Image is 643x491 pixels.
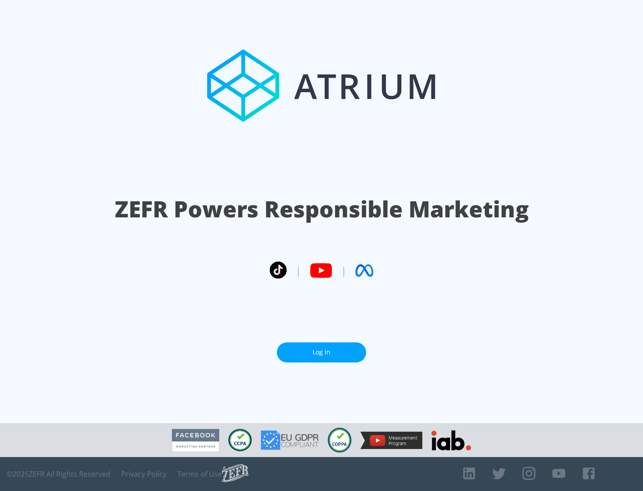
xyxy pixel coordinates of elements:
img: COPPA Compliant [328,428,351,453]
h1: ZEFR Powers Responsible Marketing [115,194,529,225]
img: GDPR Compliant [261,430,319,450]
span: | [296,264,301,277]
a: Privacy Policy [121,470,167,479]
span: | [341,264,347,277]
img: CCPA Compliant [228,429,252,451]
span: © 2025 ZEFR All Rights Reserved [7,470,110,479]
a: Log In [277,342,366,362]
a: Terms of Use [177,470,222,479]
img: Facebook Marketing Partner [172,429,219,452]
img: YouTube Measurement Program [360,432,422,449]
img: IAB [431,430,471,450]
